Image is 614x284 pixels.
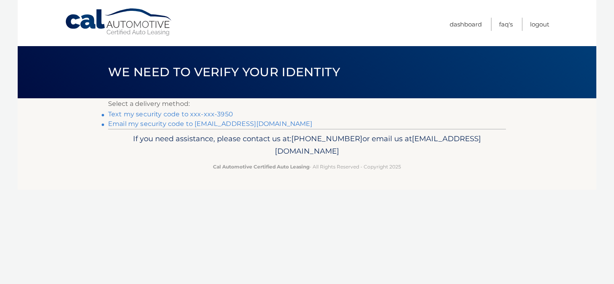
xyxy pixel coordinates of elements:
a: Cal Automotive [65,8,173,37]
span: [PHONE_NUMBER] [291,134,362,143]
a: Email my security code to [EMAIL_ADDRESS][DOMAIN_NAME] [108,120,313,128]
p: If you need assistance, please contact us at: or email us at [113,132,501,158]
a: Text my security code to xxx-xxx-3950 [108,110,233,118]
p: Select a delivery method: [108,98,506,110]
strong: Cal Automotive Certified Auto Leasing [213,164,309,170]
span: We need to verify your identity [108,65,340,79]
p: - All Rights Reserved - Copyright 2025 [113,162,501,171]
a: Dashboard [450,18,482,31]
a: Logout [530,18,549,31]
a: FAQ's [499,18,513,31]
